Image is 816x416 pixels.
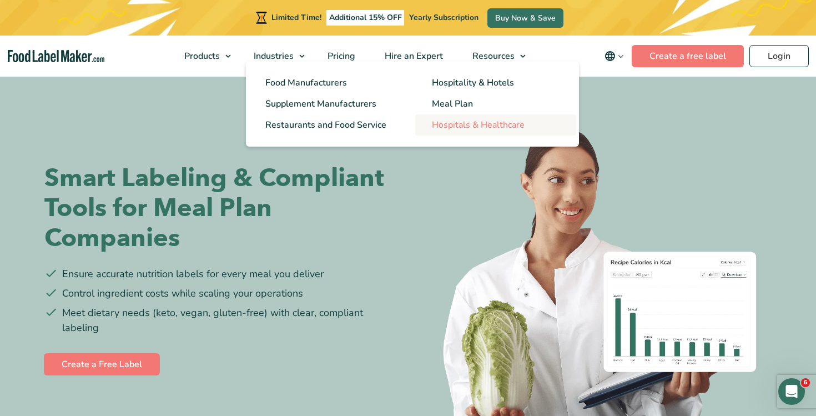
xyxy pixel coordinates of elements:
[749,45,809,67] a: Login
[44,163,400,253] h1: Smart Labeling & Compliant Tools for Meal Plan Companies
[44,353,160,375] a: Create a Free Label
[415,93,576,114] a: Meal Plan
[250,50,295,62] span: Industries
[778,378,805,405] iframe: Intercom live chat
[170,36,236,77] a: Products
[432,77,514,89] span: Hospitality & Hotels
[432,98,473,110] span: Meal Plan
[381,50,444,62] span: Hire an Expert
[487,8,563,28] a: Buy Now & Save
[181,50,221,62] span: Products
[409,12,478,23] span: Yearly Subscription
[265,98,376,110] span: Supplement Manufacturers
[265,119,386,131] span: Restaurants and Food Service
[324,50,356,62] span: Pricing
[239,36,310,77] a: Industries
[469,50,516,62] span: Resources
[44,267,400,282] li: Ensure accurate nutrition labels for every meal you deliver
[265,77,347,89] span: Food Manufacturers
[271,12,321,23] span: Limited Time!
[326,10,405,26] span: Additional 15% OFF
[44,286,400,301] li: Control ingredient costs while scaling your operations
[458,36,531,77] a: Resources
[249,114,410,136] a: Restaurants and Food Service
[415,72,576,93] a: Hospitality & Hotels
[249,93,410,114] a: Supplement Manufacturers
[415,114,576,136] a: Hospitals & Healthcare
[632,45,744,67] a: Create a free label
[432,119,525,131] span: Hospitals & Healthcare
[370,36,455,77] a: Hire an Expert
[44,305,400,335] li: Meet dietary needs (keto, vegan, gluten-free) with clear, compliant labeling
[313,36,367,77] a: Pricing
[801,378,810,387] span: 6
[249,72,410,93] a: Food Manufacturers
